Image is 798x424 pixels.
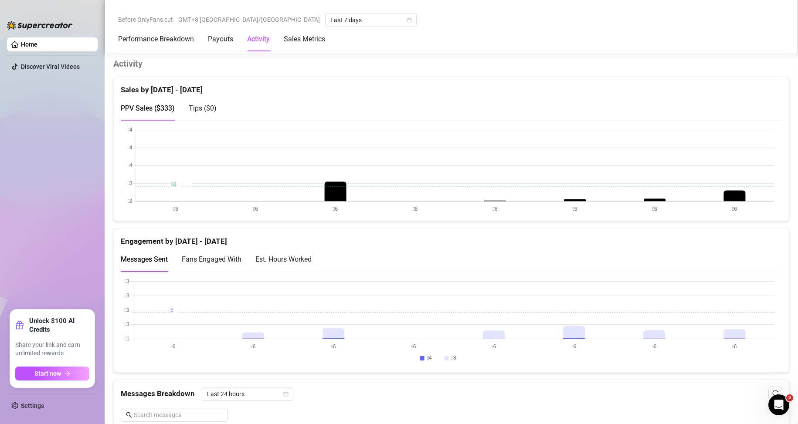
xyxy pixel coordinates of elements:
[207,387,288,400] span: Last 24 hours
[126,412,132,418] span: search
[330,13,411,27] span: Last 7 days
[21,63,80,70] a: Discover Viral Videos
[182,255,241,263] span: Fans Engaged With
[21,41,37,48] a: Home
[768,394,789,415] iframe: Intercom live chat
[15,321,24,330] span: gift
[208,34,233,44] div: Payouts
[65,370,71,377] span: arrow-right
[118,34,194,44] div: Performance Breakdown
[178,13,320,26] span: GMT+8 [GEOGRAPHIC_DATA]/[GEOGRAPHIC_DATA]
[255,254,312,265] div: Est. Hours Worked
[21,402,44,409] a: Settings
[283,391,289,397] span: calendar
[121,229,782,247] div: Engagement by [DATE] - [DATE]
[121,255,168,263] span: Messages Sent
[786,394,793,401] span: 2
[118,13,173,26] span: Before OnlyFans cut
[15,367,89,380] button: Start nowarrow-right
[15,341,89,358] span: Share your link and earn unlimited rewards
[134,410,223,420] input: Search messages
[772,390,778,396] span: reload
[407,17,412,23] span: calendar
[34,370,61,377] span: Start now
[189,104,217,112] span: Tips ( $0 )
[284,34,325,44] div: Sales Metrics
[121,77,782,96] div: Sales by [DATE] - [DATE]
[121,104,175,112] span: PPV Sales ( $333 )
[7,21,72,30] img: logo-BBDzfeDw.svg
[121,387,782,401] div: Messages Breakdown
[113,57,789,70] h4: Activity
[247,34,270,44] div: Activity
[29,316,89,334] strong: Unlock $100 AI Credits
